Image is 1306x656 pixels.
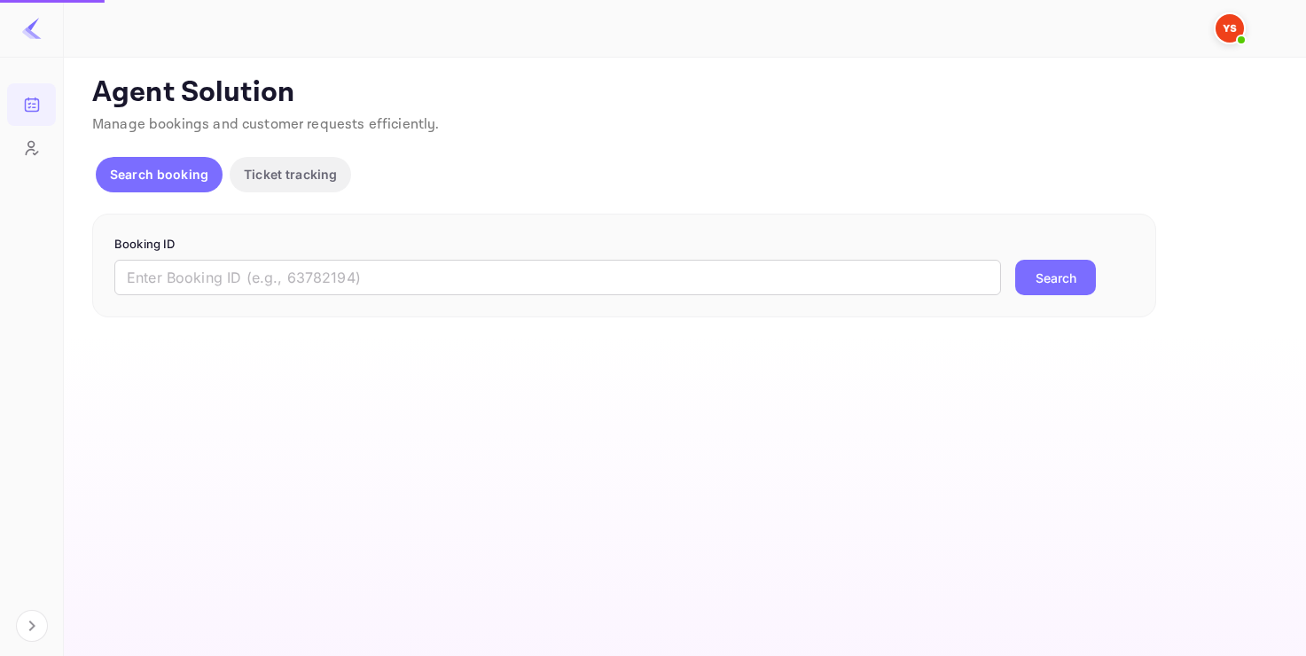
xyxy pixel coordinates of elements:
[21,18,43,39] img: LiteAPI
[244,165,337,184] p: Ticket tracking
[110,165,208,184] p: Search booking
[1216,14,1244,43] img: Yandex Support
[92,115,440,134] span: Manage bookings and customer requests efficiently.
[1015,260,1096,295] button: Search
[7,127,56,168] a: Customers
[114,260,1001,295] input: Enter Booking ID (e.g., 63782194)
[7,83,56,124] a: Bookings
[92,75,1274,111] p: Agent Solution
[114,236,1134,254] p: Booking ID
[16,610,48,642] button: Expand navigation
